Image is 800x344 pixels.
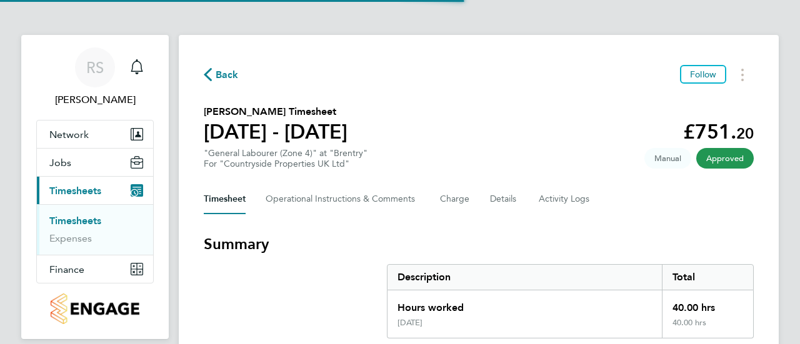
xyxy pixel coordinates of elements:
[387,290,662,318] div: Hours worked
[37,149,153,176] button: Jobs
[49,263,84,275] span: Finance
[387,264,754,338] div: Summary
[204,67,239,82] button: Back
[204,104,347,119] h2: [PERSON_NAME] Timesheet
[21,35,169,339] nav: Main navigation
[86,59,104,76] span: RS
[49,157,71,169] span: Jobs
[37,177,153,204] button: Timesheets
[37,255,153,283] button: Finance
[490,184,519,214] button: Details
[397,318,422,328] div: [DATE]
[736,124,754,142] span: 20
[36,47,154,107] a: RS[PERSON_NAME]
[662,265,753,290] div: Total
[204,234,754,254] h3: Summary
[387,265,662,290] div: Description
[683,120,754,144] app-decimal: £751.
[662,318,753,338] div: 40.00 hrs
[204,184,246,214] button: Timesheet
[49,185,101,197] span: Timesheets
[37,120,153,148] button: Network
[37,204,153,255] div: Timesheets
[36,293,154,324] a: Go to home page
[690,69,716,80] span: Follow
[204,159,367,169] div: For "Countryside Properties UK Ltd"
[49,215,101,227] a: Timesheets
[51,293,139,324] img: countryside-properties-logo-retina.png
[680,65,726,84] button: Follow
[216,67,239,82] span: Back
[266,184,420,214] button: Operational Instructions & Comments
[36,92,154,107] span: Roksana Szeksztelo
[204,119,347,144] h1: [DATE] - [DATE]
[644,148,691,169] span: This timesheet was manually created.
[539,184,591,214] button: Activity Logs
[49,232,92,244] a: Expenses
[696,148,754,169] span: This timesheet has been approved.
[440,184,470,214] button: Charge
[731,65,754,84] button: Timesheets Menu
[49,129,89,140] span: Network
[204,148,367,169] div: "General Labourer (Zone 4)" at "Brentry"
[662,290,753,318] div: 40.00 hrs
